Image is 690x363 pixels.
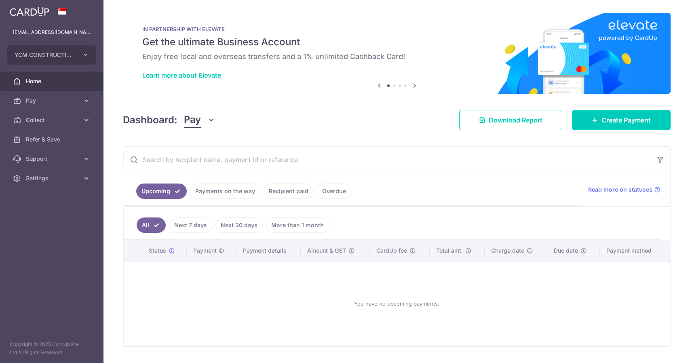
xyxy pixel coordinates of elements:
[184,112,201,128] span: Pay
[26,174,79,182] span: Settings
[572,110,671,130] a: Create Payment
[187,240,236,261] th: Payment ID
[26,97,79,105] span: Pay
[307,247,346,255] span: Amount & GST
[169,217,212,233] a: Next 7 days
[26,77,79,85] span: Home
[184,112,215,128] button: Pay
[142,26,651,32] p: IN PARTNERSHIP WITH ELEVATE
[123,113,177,127] h4: Dashboard:
[266,217,329,233] a: More than 1 month
[13,28,91,36] p: [EMAIL_ADDRESS][DOMAIN_NAME]
[554,247,578,255] span: Due date
[376,247,407,255] span: CardUp fee
[215,217,263,233] a: Next 30 days
[489,115,542,125] span: Download Report
[26,135,79,144] span: Refer & Save
[7,45,96,65] button: YCM CONSTRUCTION PTE. LTD.
[133,268,660,339] div: You have no upcoming payments.
[123,147,651,173] input: Search by recipient name, payment id or reference
[142,52,651,61] h6: Enjoy free local and overseas transfers and a 1% unlimited Cashback Card!
[264,184,314,199] a: Recipient paid
[601,115,651,125] span: Create Payment
[600,240,670,261] th: Payment method
[136,184,187,199] a: Upcoming
[10,6,49,16] img: CardUp
[142,71,221,79] a: Learn more about Elevate
[123,13,671,94] img: Renovation banner
[436,247,463,255] span: Total amt.
[26,116,79,124] span: Collect
[588,186,652,194] span: Read more on statuses
[491,247,524,255] span: Charge date
[26,155,79,163] span: Support
[459,110,562,130] a: Download Report
[236,240,301,261] th: Payment details
[149,247,166,255] span: Status
[588,186,660,194] a: Read more on statuses
[142,36,651,49] h5: Get the ultimate Business Account
[15,51,74,59] span: YCM CONSTRUCTION PTE. LTD.
[190,184,260,199] a: Payments on the way
[137,217,166,233] a: All
[317,184,351,199] a: Overdue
